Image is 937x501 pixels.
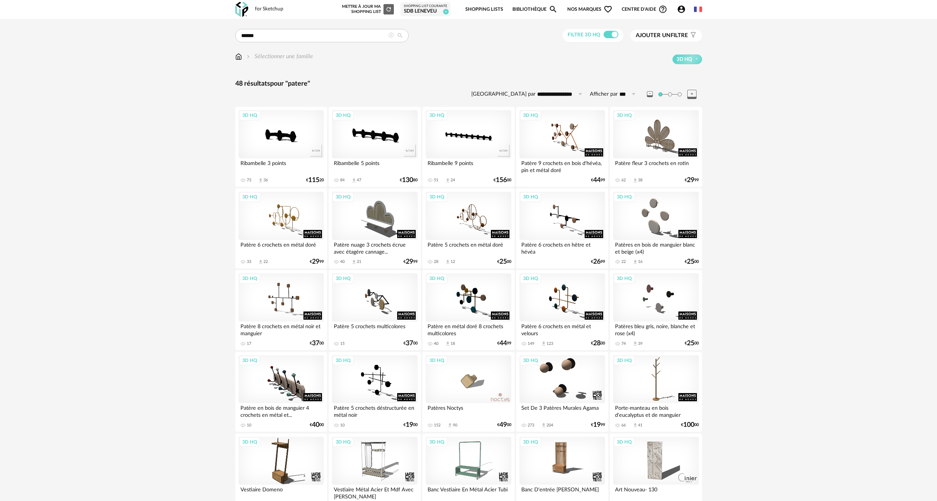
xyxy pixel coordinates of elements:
[332,192,354,202] div: 3D HQ
[613,240,698,255] div: Patères en bois de manguier blanc et beige (x4)
[687,341,694,346] span: 25
[568,32,600,37] span: Filtre 3D HQ
[541,341,546,346] span: Download icon
[683,422,694,428] span: 100
[445,259,451,265] span: Download icon
[610,270,702,350] a: 3D HQ Patères bleu gris, noire, blanche et rose (x4) 74 Download icon 39 €2500
[685,341,699,346] div: € 00
[496,178,507,183] span: 156
[520,437,541,447] div: 3D HQ
[519,240,605,255] div: Patère 6 crochets en hêtre et hévéa
[610,107,702,187] a: 3D HQ Patère fleur 3 crochets en rotin 62 Download icon 38 €2999
[239,158,324,173] div: Ribambelle 3 points
[258,178,263,183] span: Download icon
[351,178,357,183] span: Download icon
[613,322,698,336] div: Patères bleu gris, noire, blanche et rose (x4)
[621,259,626,264] div: 22
[357,178,361,183] div: 47
[235,188,327,268] a: 3D HQ Patère 6 crochets en métal doré 33 Download icon 22 €2999
[636,32,688,39] span: filtre
[426,437,448,447] div: 3D HQ
[636,33,671,38] span: Ajouter un
[329,188,421,268] a: 3D HQ Patère nuage 3 crochets écrue avec étagère cannage... 40 Download icon 21 €2999
[519,485,605,500] div: Banc D'entrée [PERSON_NAME]
[332,403,417,418] div: Patère 5 crochets déstructurée en métal noir
[406,341,413,346] span: 37
[351,259,357,265] span: Download icon
[443,9,449,14] span: 6
[332,356,354,365] div: 3D HQ
[235,352,327,432] a: 3D HQ Patère en bois de manguier 4 crochets en métal et... 10 €4000
[681,422,699,428] div: € 00
[591,259,605,264] div: € 99
[687,178,694,183] span: 29
[497,259,511,264] div: € 00
[445,341,451,346] span: Download icon
[632,422,638,428] span: Download icon
[239,437,260,447] div: 3D HQ
[434,341,438,346] div: 40
[604,5,612,14] span: Heart Outline icon
[329,352,421,432] a: 3D HQ Patère 5 crochets déstructurée en métal noir 10 €1900
[312,341,319,346] span: 37
[451,178,455,183] div: 24
[263,178,268,183] div: 36
[357,259,361,264] div: 21
[239,274,260,283] div: 3D HQ
[340,423,345,428] div: 10
[621,178,626,183] div: 62
[590,91,618,98] label: Afficher par
[591,422,605,428] div: € 99
[528,423,534,428] div: 273
[528,341,534,346] div: 149
[312,259,319,264] span: 29
[422,107,514,187] a: 3D HQ Ribambelle 9 points 51 Download icon 24 €15600
[239,356,260,365] div: 3D HQ
[235,52,242,61] img: svg+xml;base64,PHN2ZyB3aWR0aD0iMTYiIGhlaWdodD0iMTciIHZpZXdCb3g9IjAgMCAxNiAxNyIgZmlsbD0ibm9uZSIgeG...
[614,356,635,365] div: 3D HQ
[638,259,642,264] div: 16
[614,437,635,447] div: 3D HQ
[512,1,558,18] a: BibliothèqueMagnify icon
[426,403,511,418] div: Patères Noctys
[403,259,418,264] div: € 99
[614,274,635,283] div: 3D HQ
[258,259,263,265] span: Download icon
[516,352,608,432] a: 3D HQ Set De 3 Patères Murales Agama 273 Download icon 204 €1999
[497,422,511,428] div: € 00
[546,423,553,428] div: 204
[614,111,635,120] div: 3D HQ
[519,403,605,418] div: Set De 3 Patères Murales Agama
[255,6,283,13] div: for Sketchup
[247,423,251,428] div: 10
[519,158,605,173] div: Patère 9 crochets en bois d'hévéa, pin et métal doré
[426,274,448,283] div: 3D HQ
[270,80,310,87] span: pour "patere"
[400,178,418,183] div: € 80
[434,178,438,183] div: 51
[638,178,642,183] div: 38
[613,485,698,500] div: Art Nouveau- 130
[546,341,553,346] div: 123
[308,178,319,183] span: 115
[685,259,699,264] div: € 00
[426,158,511,173] div: Ribambelle 9 points
[239,403,324,418] div: Patère en bois de manguier 4 crochets en métal et...
[426,485,511,500] div: Banc Vestiaire En Métal Acier Tubi
[332,111,354,120] div: 3D HQ
[434,423,441,428] div: 152
[610,352,702,432] a: 3D HQ Porte-manteau en bois d'eucalyptus et de manguier 66 Download icon 41 €10000
[239,111,260,120] div: 3D HQ
[332,322,417,336] div: Patère 5 crochets multicolores
[632,178,638,183] span: Download icon
[312,422,319,428] span: 40
[591,341,605,346] div: € 00
[404,4,447,9] div: Shopping List courante
[621,423,626,428] div: 66
[422,352,514,432] a: 3D HQ Patères Noctys 152 Download icon 90 €4900
[516,188,608,268] a: 3D HQ Patère 6 crochets en hêtre et hévéa €2699
[541,422,546,428] span: Download icon
[239,322,324,336] div: Patère 8 crochets en métal noir et manguier
[340,341,345,346] div: 15
[426,192,448,202] div: 3D HQ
